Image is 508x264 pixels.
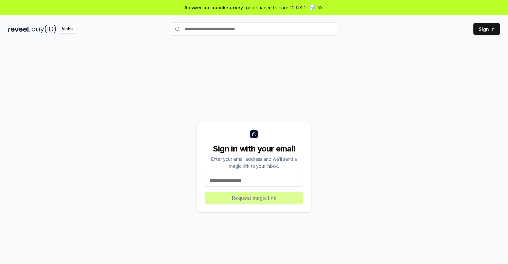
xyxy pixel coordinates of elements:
[205,143,303,154] div: Sign in with your email
[32,25,56,33] img: pay_id
[8,25,30,33] img: reveel_dark
[58,25,76,33] div: Alpha
[473,23,500,35] button: Sign In
[184,4,243,11] span: Answer our quick survey
[244,4,316,11] span: for a chance to earn 10 USDT 📝
[205,155,303,169] div: Enter your email address and we’ll send a magic link to your inbox.
[250,130,258,138] img: logo_small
